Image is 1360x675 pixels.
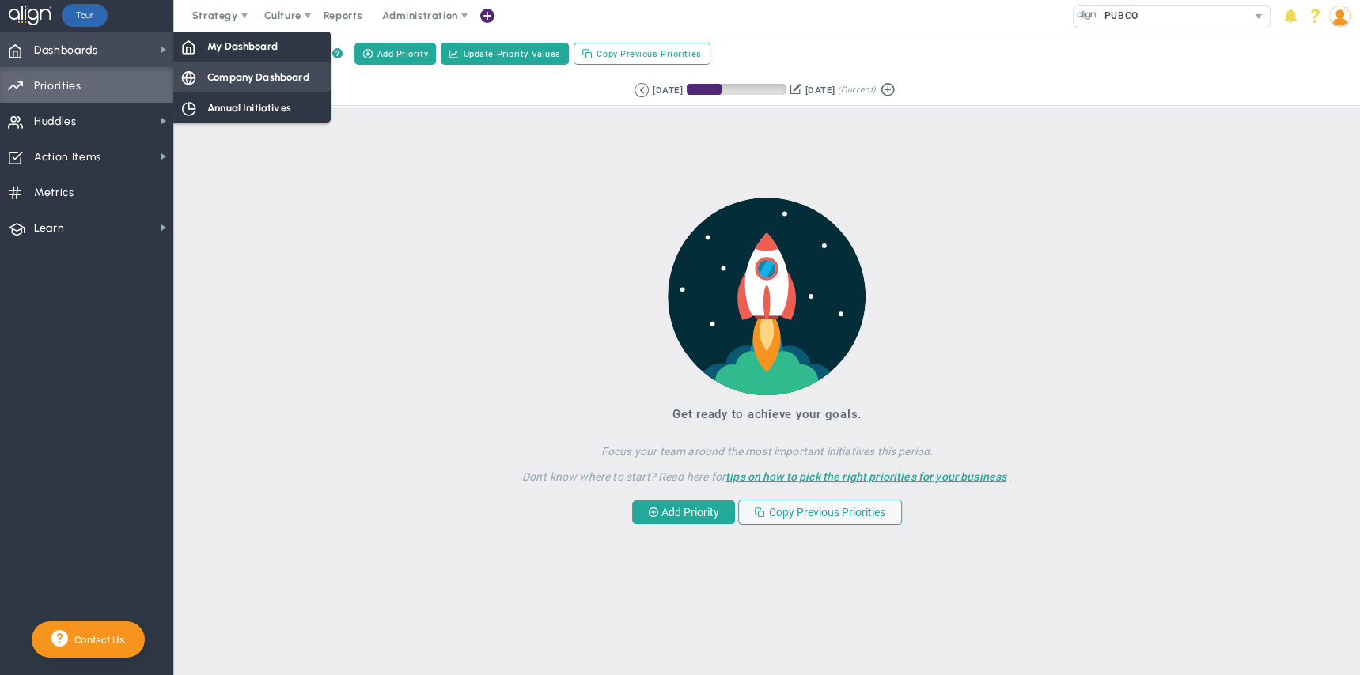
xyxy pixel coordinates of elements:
span: Metrics [34,176,74,209]
span: Annual Initiatives [207,100,291,115]
a: tips on how to pick the right priorities for your business [725,470,1006,483]
div: [DATE] [653,83,683,97]
button: Add Priority [632,500,735,524]
span: Culture [264,9,301,21]
div: Manage Priorities [190,43,343,65]
span: Huddles [34,105,77,138]
h3: Get ready to achieve your goals. [421,407,1113,421]
span: PUBCO [1097,6,1138,26]
span: Administration [382,9,457,21]
span: Strategy [192,9,238,21]
h4: Focus your team around the most important initiatives this period. [421,433,1113,458]
span: Learn [34,212,64,245]
img: 21558.Company.photo [1077,6,1097,25]
div: [DATE] [805,83,835,97]
button: Add Priority [354,43,436,65]
button: Copy Previous Priorities [738,500,902,525]
span: (Current) [838,83,876,97]
span: Company Dashboard [207,70,309,85]
img: 96429.Person.photo [1329,6,1351,27]
span: My Dashboard [207,39,278,54]
span: Contact Us [68,634,125,646]
h4: Don't know where to start? Read here for . [421,458,1113,484]
button: Copy Previous Priorities [574,43,710,65]
span: Add Priority [377,47,428,61]
div: Period Progress: 35% Day 33 of 92 with 59 remaining. [687,84,786,95]
span: Dashboards [34,34,98,67]
span: Update Priority Values [464,47,561,61]
span: Action Items [34,141,101,174]
button: Update Priority Values [441,43,569,65]
span: Priorities [34,70,81,103]
span: select [1247,6,1270,28]
span: Copy Previous Priorities [597,47,701,61]
button: Go to previous period [635,83,649,97]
